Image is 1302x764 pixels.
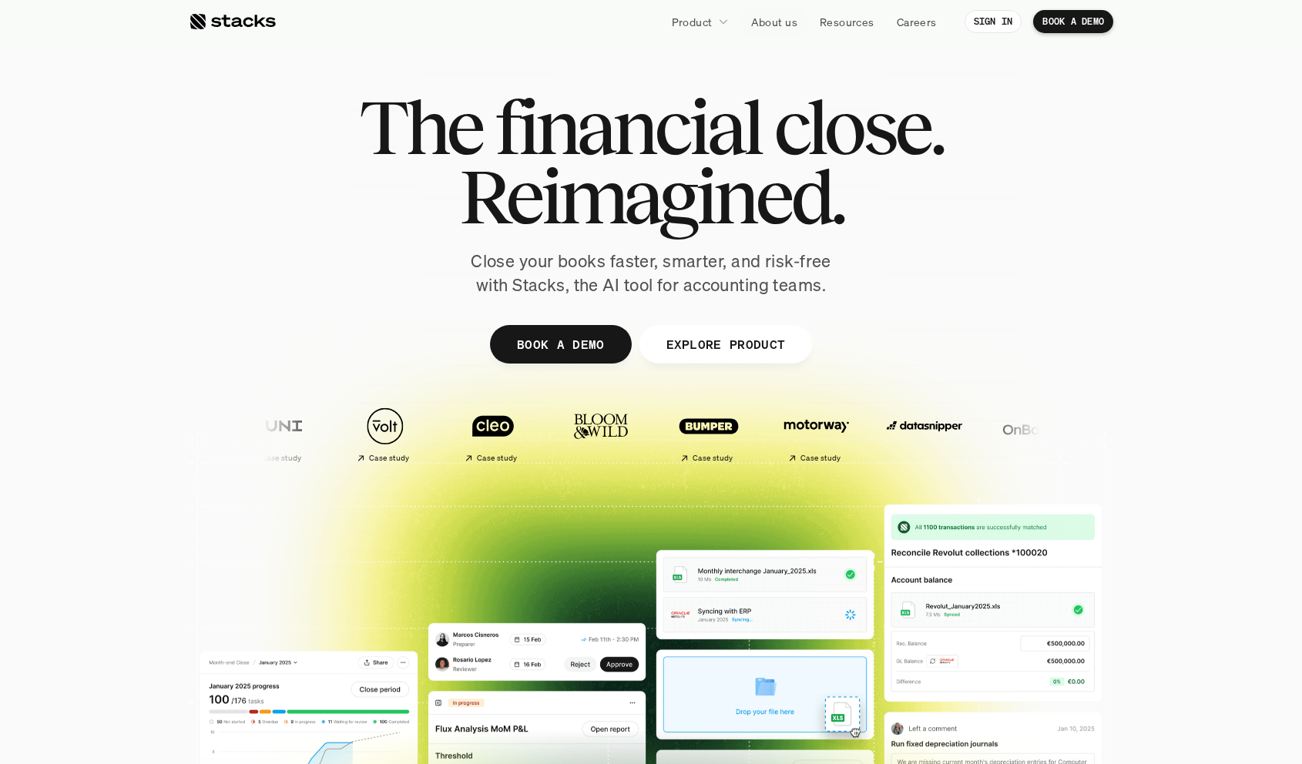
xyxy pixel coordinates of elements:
[773,92,943,162] span: close.
[659,399,759,469] a: Case study
[359,92,482,162] span: The
[672,14,713,30] p: Product
[820,14,874,30] p: Resources
[767,399,867,469] a: Case study
[888,8,946,35] a: Careers
[458,250,844,297] p: Close your books faster, smarter, and risk-free with Stacks, the AI tool for accounting teams.
[335,399,435,469] a: Case study
[742,8,807,35] a: About us
[495,92,760,162] span: financial
[1033,10,1113,33] a: BOOK A DEMO
[261,454,302,463] h2: Case study
[1042,16,1104,27] p: BOOK A DEMO
[227,399,327,469] a: Case study
[965,10,1022,33] a: SIGN IN
[639,325,812,364] a: EXPLORE PRODUCT
[666,333,785,355] p: EXPLORE PRODUCT
[369,454,410,463] h2: Case study
[974,16,1013,27] p: SIGN IN
[490,325,632,364] a: BOOK A DEMO
[810,8,884,35] a: Resources
[800,454,841,463] h2: Case study
[182,357,250,367] a: Privacy Policy
[443,399,543,469] a: Case study
[693,454,733,463] h2: Case study
[897,14,937,30] p: Careers
[517,333,605,355] p: BOOK A DEMO
[477,454,518,463] h2: Case study
[459,162,844,231] span: Reimagined.
[751,14,797,30] p: About us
